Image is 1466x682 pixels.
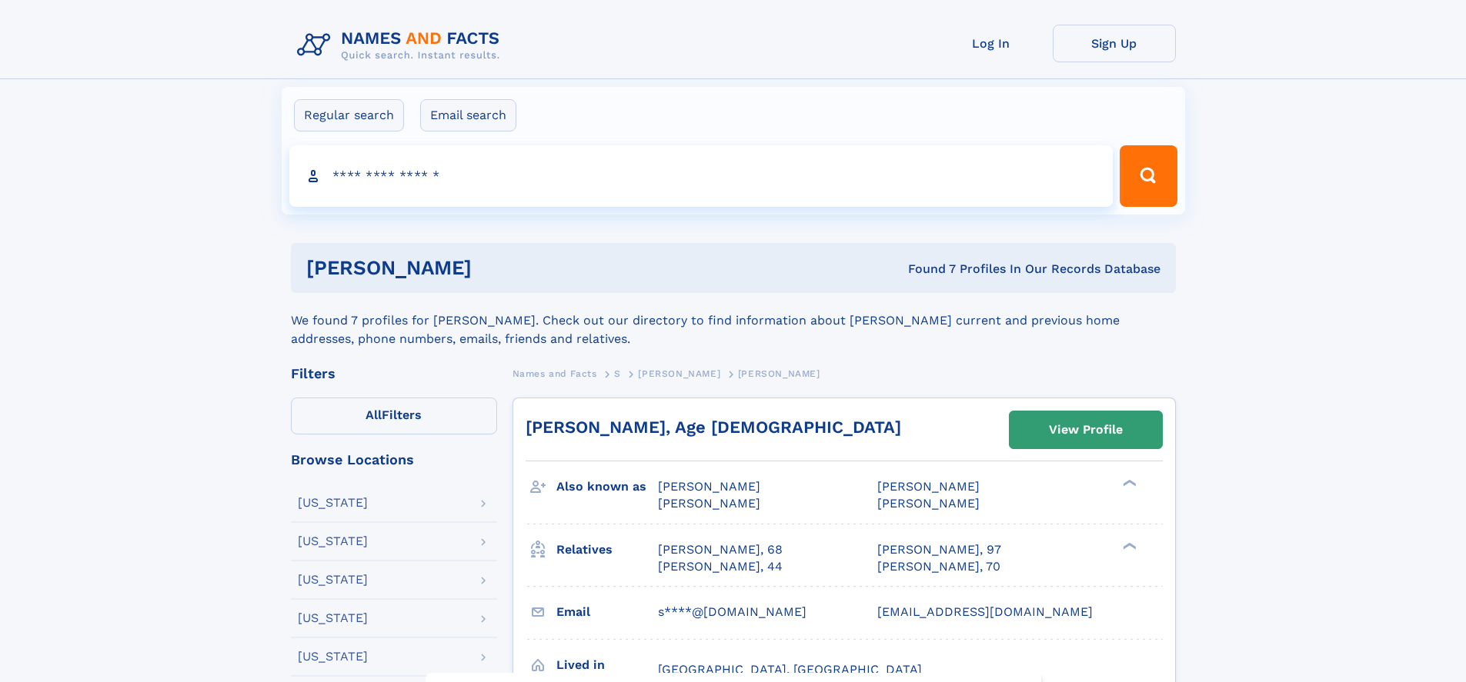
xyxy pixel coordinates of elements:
a: Sign Up [1053,25,1176,62]
div: [US_STATE] [298,650,368,663]
h3: Email [556,599,658,625]
a: View Profile [1010,411,1162,448]
button: Search Button [1120,145,1177,207]
label: Regular search [294,99,404,131]
h3: Lived in [556,652,658,678]
a: [PERSON_NAME], 44 [658,558,783,575]
a: [PERSON_NAME], 70 [877,558,1000,575]
span: [PERSON_NAME] [877,479,980,494]
span: All [366,408,382,422]
span: S [614,368,621,379]
a: S [614,364,621,383]
a: [PERSON_NAME], Age [DEMOGRAPHIC_DATA] [526,418,901,437]
span: [PERSON_NAME] [658,479,760,494]
span: [PERSON_NAME] [877,496,980,511]
a: Log In [930,25,1053,62]
div: View Profile [1049,412,1123,447]
h3: Relatives [556,537,658,563]
span: [PERSON_NAME] [638,368,720,379]
div: We found 7 profiles for [PERSON_NAME]. Check out our directory to find information about [PERSON_... [291,293,1176,348]
div: Found 7 Profiles In Our Records Database [690,261,1160,278]
img: Logo Names and Facts [291,25,513,66]
div: [US_STATE] [298,497,368,509]
h1: [PERSON_NAME] [306,258,690,278]
h3: Also known as [556,474,658,500]
span: [PERSON_NAME] [738,368,820,379]
div: Browse Locations [291,453,497,467]
div: [US_STATE] [298,535,368,547]
label: Filters [291,398,497,434]
div: Filters [291,367,497,381]
a: Names and Facts [513,364,597,383]
a: [PERSON_NAME], 97 [877,541,1001,558]
span: [EMAIL_ADDRESS][DOMAIN_NAME] [877,604,1093,619]
span: [PERSON_NAME] [658,496,760,511]
div: ❯ [1119,541,1137,551]
a: [PERSON_NAME] [638,364,720,383]
a: [PERSON_NAME], 68 [658,541,783,558]
div: [US_STATE] [298,574,368,586]
div: [US_STATE] [298,612,368,624]
input: search input [289,145,1114,207]
label: Email search [420,99,516,131]
div: ❯ [1119,478,1137,488]
span: [GEOGRAPHIC_DATA], [GEOGRAPHIC_DATA] [658,662,922,677]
